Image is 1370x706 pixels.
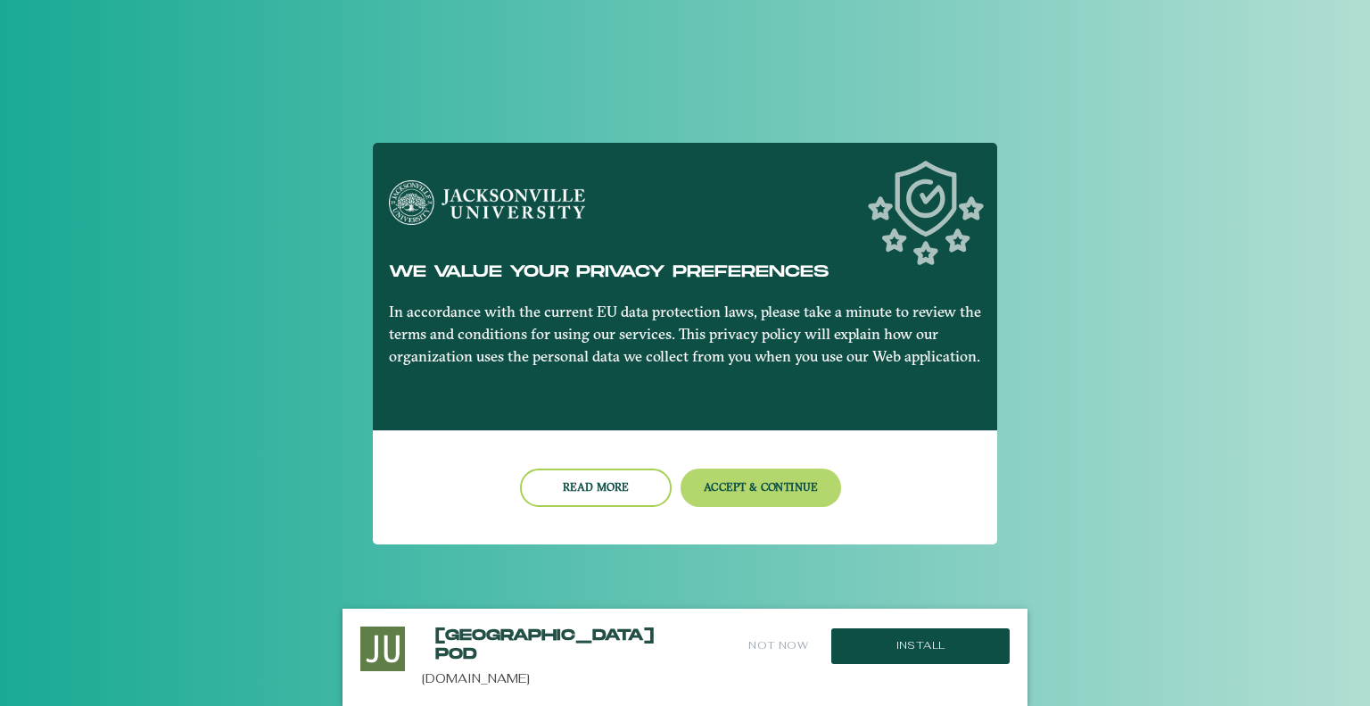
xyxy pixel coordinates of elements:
[520,469,672,507] button: Read more
[435,627,622,663] h2: [GEOGRAPHIC_DATA] POD
[831,628,1010,664] button: Install
[681,469,842,507] button: Accept & Continue
[389,301,982,368] p: In accordance with the current EU data protection laws, please take a minute to review the terms ...
[360,627,405,671] img: Install this Application?
[747,627,810,665] button: Not Now
[389,180,585,226] img: Jacksonville University logo
[389,262,982,282] h5: We value your privacy preferences
[422,670,530,686] a: [DOMAIN_NAME]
